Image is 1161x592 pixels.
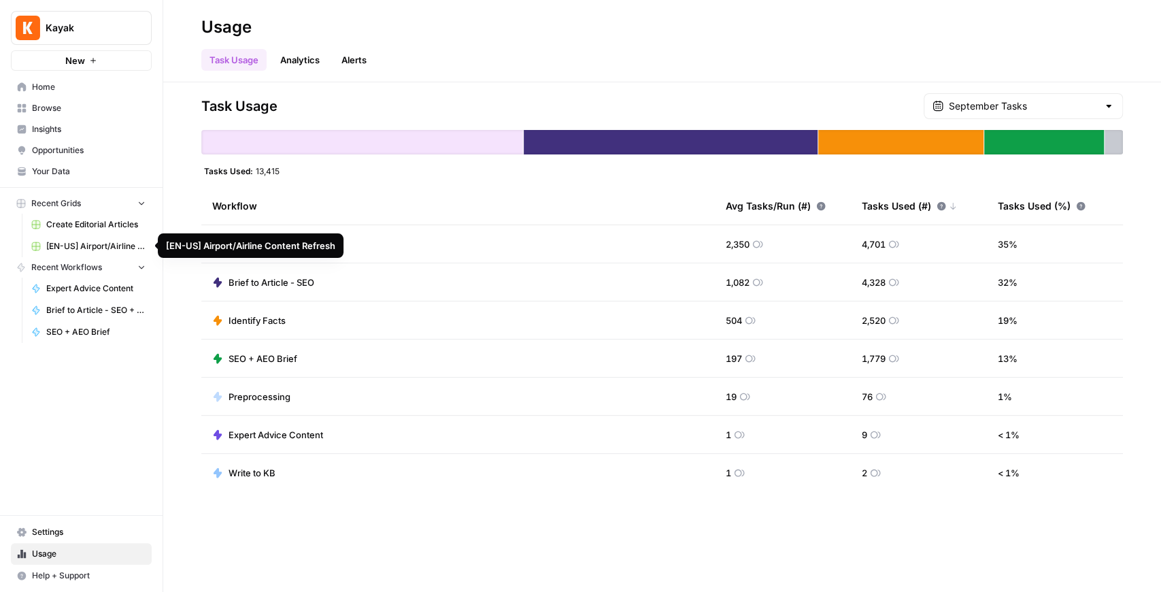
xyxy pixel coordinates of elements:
span: 2,520 [862,314,886,327]
div: Usage [201,16,252,38]
span: Help + Support [32,570,146,582]
span: Usage [32,548,146,560]
span: Insights [32,123,146,135]
span: Preprocessing [229,390,290,404]
a: Settings [11,521,152,543]
a: Brief to Article - SEO [212,276,314,289]
span: Brief to Article - SEO [229,276,314,289]
span: Your Data [32,165,146,178]
a: Brief to Article - SEO + AEO [25,299,152,321]
span: 4,328 [862,276,886,289]
button: Workspace: Kayak [11,11,152,45]
span: Create Editorial Articles [46,218,146,231]
span: 13 % [998,352,1017,365]
span: 76 [862,390,873,404]
span: Expert Advice Content [46,282,146,295]
a: Home [11,76,152,98]
span: 1 [726,428,731,442]
span: Recent Grids [31,197,81,210]
a: Opportunities [11,139,152,161]
span: Browse [32,102,146,114]
span: Brief to Article - SEO + AEO [46,304,146,316]
span: Kayak [46,21,128,35]
a: SEO + AEO Brief [25,321,152,343]
span: 19 [726,390,737,404]
span: Task Usage [201,97,277,116]
span: 4,701 [862,237,886,251]
a: Create Editorial Articles [25,214,152,235]
input: September Tasks [949,99,1098,113]
a: Preprocessing [212,390,290,404]
a: Insights [11,118,152,140]
a: Your Data [11,161,152,182]
span: < 1 % [998,428,1020,442]
a: Identify Facts [212,314,286,327]
a: Analytics [272,49,328,71]
button: Recent Grids [11,193,152,214]
button: Recent Workflows [11,257,152,278]
span: Recent Workflows [31,261,102,274]
span: 1 % [998,390,1012,404]
span: SEO + AEO Brief [229,352,297,365]
div: Tasks Used (#) [862,187,957,225]
a: Task Usage [201,49,267,71]
a: Expert Advice Content [25,278,152,299]
a: SEO + AEO Brief [212,352,297,365]
span: 2 [862,466,867,480]
span: Write to KB [229,466,275,480]
a: Expert Advice Content [212,428,323,442]
a: Usage [11,543,152,565]
span: New [65,54,85,67]
span: Opportunities [32,144,146,157]
div: [EN-US] Airport/Airline Content Refresh [166,239,335,252]
span: SEO + AEO Brief [46,326,146,338]
span: 504 [726,314,742,327]
a: Write to KB [212,466,275,480]
span: < 1 % [998,466,1020,480]
span: 1,779 [862,352,886,365]
span: 1,082 [726,276,750,289]
span: Identify Facts [229,314,286,327]
div: Tasks Used (%) [998,187,1086,225]
span: Home [32,81,146,93]
span: 2,350 [726,237,750,251]
a: Alerts [333,49,375,71]
span: Expert Advice Content [229,428,323,442]
a: Browse [11,97,152,119]
span: 1 [726,466,731,480]
button: Help + Support [11,565,152,587]
span: 35 % [998,237,1017,251]
span: Tasks Used: [204,165,253,176]
span: Settings [32,526,146,538]
span: 19 % [998,314,1017,327]
img: Kayak Logo [16,16,40,40]
span: [EN-US] Airport/Airline Content Refresh [46,240,146,252]
span: 13,415 [256,165,280,176]
div: Avg Tasks/Run (#) [726,187,826,225]
span: 197 [726,352,742,365]
span: 9 [862,428,867,442]
a: [EN-US] Airport/Airline Content Refresh [25,235,152,257]
div: Workflow [212,187,704,225]
button: New [11,50,152,71]
span: 32 % [998,276,1017,289]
